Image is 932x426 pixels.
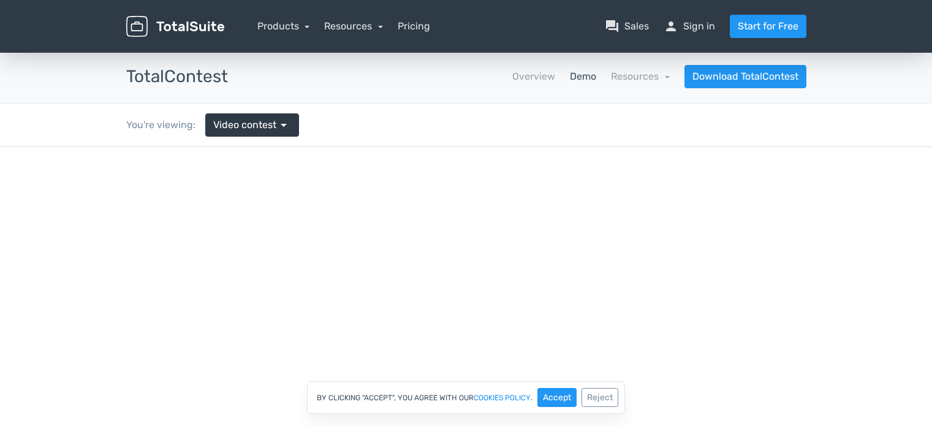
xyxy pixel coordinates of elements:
[205,113,299,137] a: Video contest arrow_drop_down
[474,394,531,401] a: cookies policy
[582,388,618,407] button: Reject
[611,70,670,82] a: Resources
[276,118,291,132] span: arrow_drop_down
[605,19,649,34] a: question_answerSales
[664,19,715,34] a: personSign in
[570,69,596,84] a: Demo
[664,19,678,34] span: person
[324,20,383,32] a: Resources
[257,20,310,32] a: Products
[537,388,577,407] button: Accept
[398,19,430,34] a: Pricing
[126,67,228,86] h3: TotalContest
[684,65,806,88] a: Download TotalContest
[730,15,806,38] a: Start for Free
[307,381,625,414] div: By clicking "Accept", you agree with our .
[605,19,619,34] span: question_answer
[126,118,205,132] div: You're viewing:
[512,69,555,84] a: Overview
[213,118,276,132] span: Video contest
[126,16,224,37] img: TotalSuite for WordPress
